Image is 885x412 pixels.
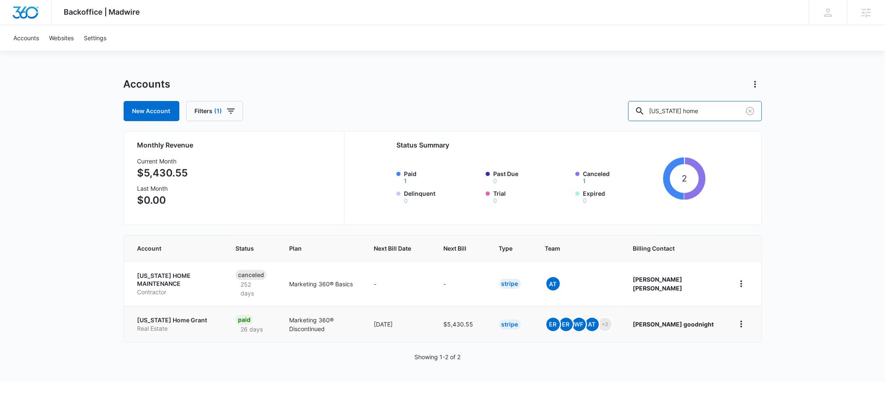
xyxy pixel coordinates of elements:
span: AT [585,318,599,331]
label: Trial [493,189,570,204]
p: [US_STATE] Home Grant [137,316,215,324]
button: home [735,317,748,331]
span: ER [546,318,560,331]
span: +2 [598,318,612,331]
span: Next Bill [444,244,467,253]
span: Status [235,244,257,253]
td: - [434,261,489,306]
button: Actions [748,78,762,91]
span: WF [572,318,586,331]
p: Showing 1-2 of 2 [414,352,461,361]
p: Real Estate [137,324,215,333]
span: Next Bill Date [374,244,411,253]
label: Delinquent [404,189,481,204]
span: ER [559,318,573,331]
label: Paid [404,169,481,184]
h2: Status Summary [396,140,706,150]
h3: Current Month [137,157,188,166]
h1: Accounts [124,78,171,91]
a: New Account [124,101,179,121]
label: Past Due [493,169,570,184]
span: Type [499,244,513,253]
a: Settings [79,25,111,51]
button: Canceled [583,178,586,184]
div: Paid [235,315,253,325]
span: Plan [290,244,354,253]
p: Contractor [137,288,215,296]
p: Marketing 360® Basics [290,280,354,288]
div: Canceled [235,270,267,280]
tspan: 2 [682,173,687,184]
td: [DATE] [364,306,434,342]
a: Accounts [8,25,44,51]
span: Team [545,244,601,253]
strong: [PERSON_NAME] [PERSON_NAME] [633,276,683,292]
label: Canceled [583,169,660,184]
p: 252 days [235,280,269,298]
span: Backoffice | Madwire [64,8,140,16]
h3: Last Month [137,184,188,193]
div: Stripe [499,319,521,329]
p: $5,430.55 [137,166,188,181]
p: Marketing 360® Discontinued [290,316,354,333]
span: Billing Contact [633,244,714,253]
input: Search [628,101,762,121]
td: - [364,261,434,306]
a: [US_STATE] Home GrantReal Estate [137,316,215,332]
p: [US_STATE] HOME MAINTENANCE [137,272,215,288]
span: (1) [215,108,223,114]
button: home [735,277,748,290]
p: 26 days [235,325,268,334]
p: $0.00 [137,193,188,208]
span: Account [137,244,203,253]
label: Expired [583,189,660,204]
button: Filters(1) [186,101,243,121]
h2: Monthly Revenue [137,140,334,150]
span: At [546,277,560,290]
a: [US_STATE] HOME MAINTENANCEContractor [137,272,215,296]
a: Websites [44,25,79,51]
button: Paid [404,178,407,184]
strong: [PERSON_NAME] goodnight [633,321,714,328]
div: Stripe [499,279,521,289]
td: $5,430.55 [434,306,489,342]
button: Clear [743,104,757,118]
